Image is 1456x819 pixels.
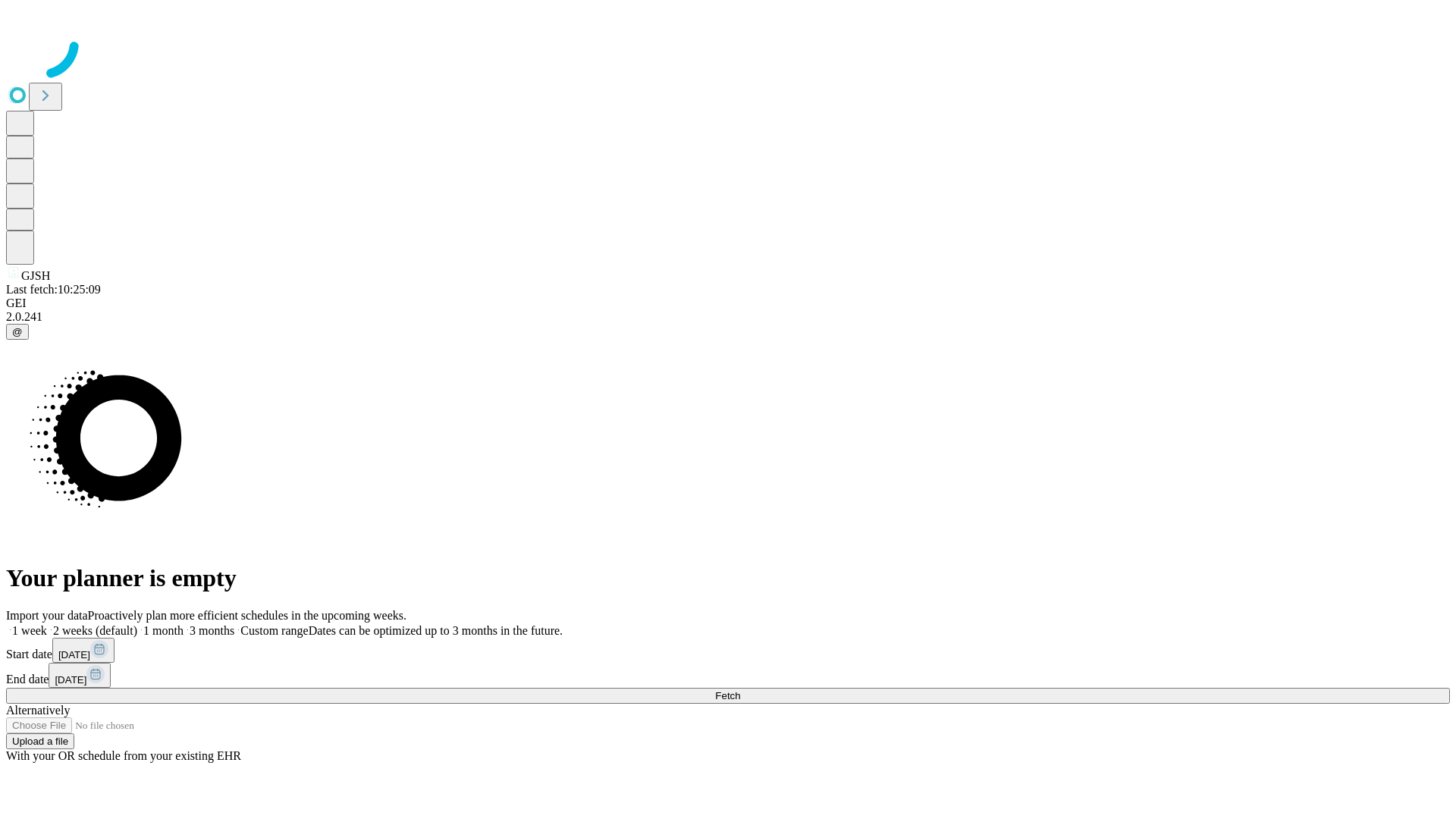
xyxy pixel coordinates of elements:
[55,674,86,686] span: [DATE]
[6,688,1450,704] button: Fetch
[309,624,563,637] span: Dates can be optimized up to 3 months in the future.
[6,638,1450,663] div: Start date
[21,269,50,282] span: GJSH
[6,310,1450,324] div: 2.0.241
[6,749,241,762] span: With your OR schedule from your existing EHR
[49,663,111,688] button: [DATE]
[12,326,23,337] span: @
[240,624,308,637] span: Custom range
[52,638,115,663] button: [DATE]
[6,704,70,717] span: Alternatively
[6,609,88,622] span: Import your data
[6,283,101,296] span: Last fetch: 10:25:09
[53,624,137,637] span: 2 weeks (default)
[6,663,1450,688] div: End date
[143,624,184,637] span: 1 month
[6,733,74,749] button: Upload a file
[6,324,29,340] button: @
[715,690,740,701] span: Fetch
[6,297,1450,310] div: GEI
[6,564,1450,592] h1: Your planner is empty
[190,624,234,637] span: 3 months
[12,624,47,637] span: 1 week
[88,609,406,622] span: Proactively plan more efficient schedules in the upcoming weeks.
[58,649,90,661] span: [DATE]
